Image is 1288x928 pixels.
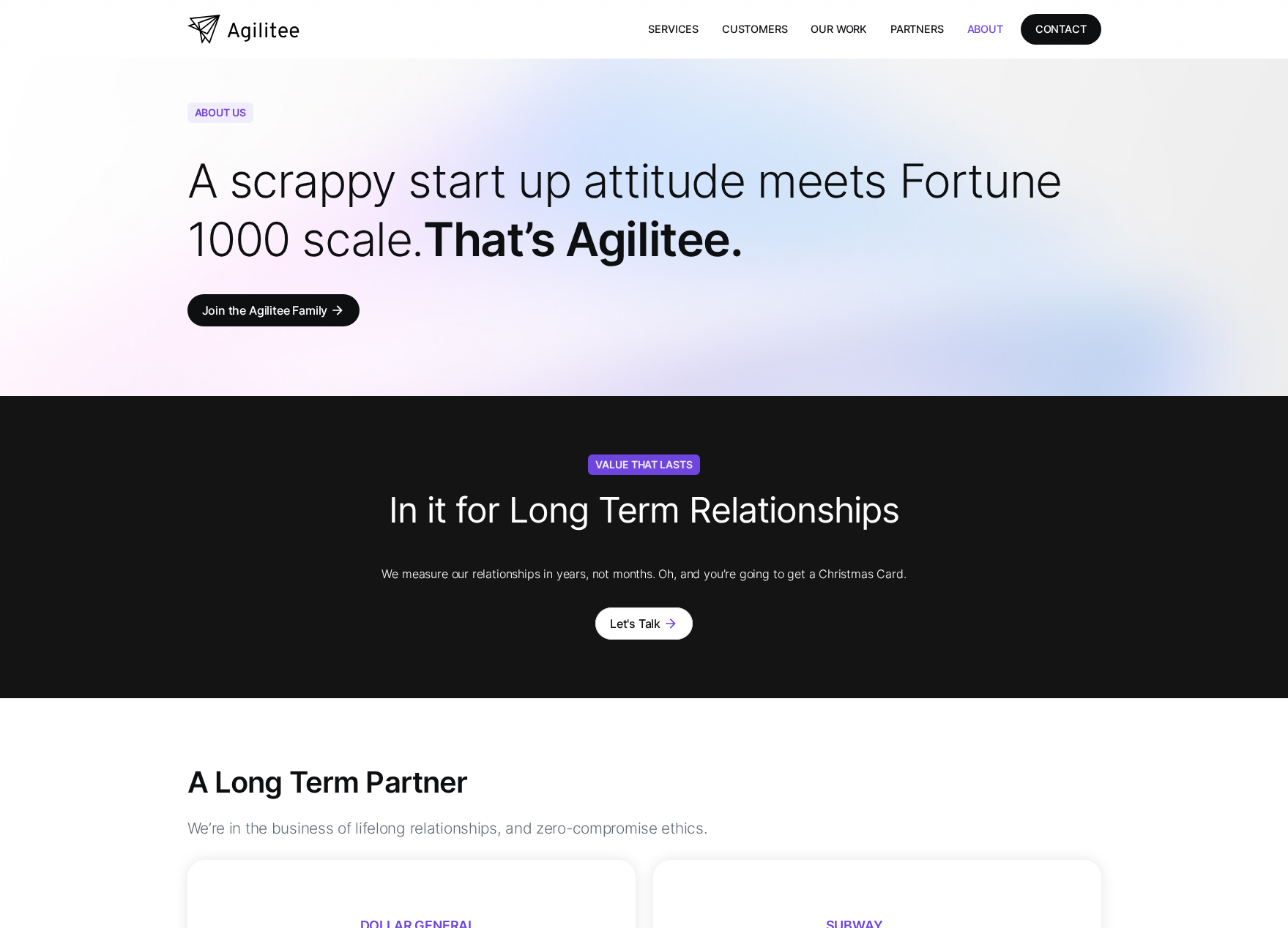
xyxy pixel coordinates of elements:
[302,564,987,584] p: We measure our relationships in years, not months. Oh, and you’re going to get a Christmas Card.
[187,764,468,801] h1: A Long Term Partner
[636,14,710,44] a: Services
[956,14,1015,44] a: About
[187,294,360,326] a: Join the Agilitee Familyarrow_forward
[187,815,708,842] p: We’re in the business of lifelong relationships, and zero-compromise ethics.
[710,14,799,44] a: Customers
[187,152,1062,267] span: A scrappy start up attitude meets Fortune 1000 scale.
[187,15,299,44] a: home
[588,454,700,475] div: Value That Lasts
[1021,14,1101,44] a: CONTACT
[330,303,345,318] div: arrow_forward
[1035,20,1087,38] div: CONTACT
[663,616,678,631] div: arrow_forward
[389,478,899,549] h3: In it for Long Term Relationships
[879,14,956,44] a: Partners
[610,613,660,634] div: Let's Talk
[202,300,328,321] div: Join the Agilitee Family
[187,102,253,123] div: About Us
[595,607,693,640] a: Let's Talkarrow_forward
[799,14,879,44] a: Our Work
[187,151,1101,269] h1: That’s Agilitee.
